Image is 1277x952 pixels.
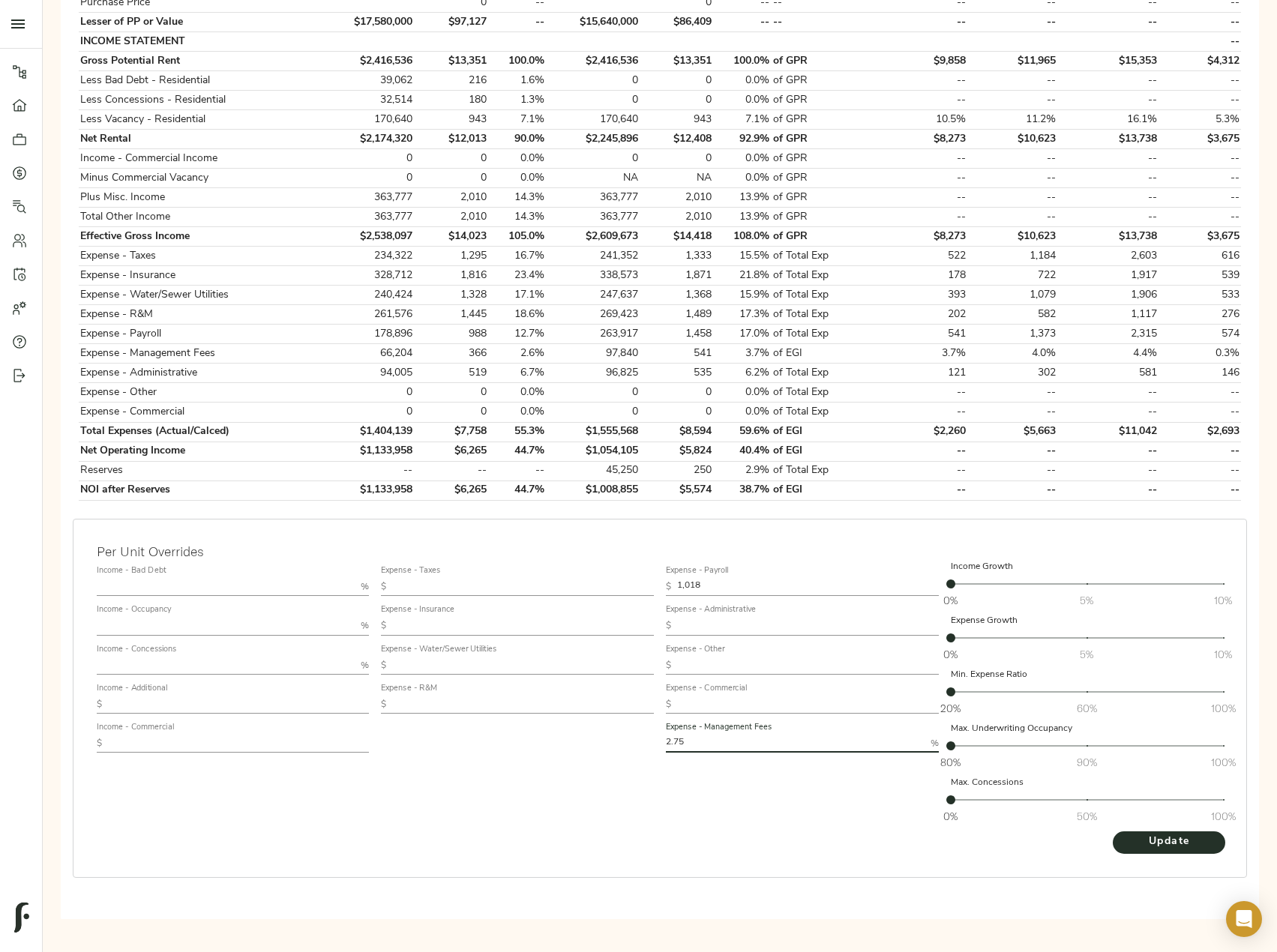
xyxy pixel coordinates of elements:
label: Income - Commercial [97,724,174,732]
td: -- [1058,169,1159,188]
td: 32,514 [324,91,415,110]
td: Expense - Water/Sewer Utilities [79,286,324,305]
td: $2,538,097 [324,227,415,247]
td: of Total Exp [772,403,870,422]
td: 261,576 [324,305,415,325]
td: $2,609,673 [546,227,640,247]
td: 6.2% [714,364,772,383]
td: 363,777 [546,208,640,227]
td: 582 [967,305,1058,325]
td: Less Concessions - Residential [79,91,324,110]
td: 90.0% [488,130,546,149]
td: 616 [1159,247,1241,266]
td: 2,010 [414,208,488,227]
td: of Total Exp [772,247,870,266]
td: -- [1159,169,1241,188]
td: -- [1159,208,1241,227]
td: 15.9% [714,286,772,305]
td: Less Vacancy - Residential [79,110,324,130]
td: 66,204 [324,344,415,364]
td: 13.9% [714,188,772,208]
td: -- [870,169,968,188]
td: Expense - Taxes [79,247,324,266]
td: 3.7% [870,344,968,364]
td: 100.0% [714,52,772,71]
td: of GPR [772,110,870,130]
td: $5,663 [967,422,1058,442]
td: $2,245,896 [546,130,640,149]
td: of GPR [772,227,870,247]
td: Income - Commercial Income [79,149,324,169]
td: -- [967,71,1058,91]
td: -- [870,71,968,91]
td: 0.0% [488,149,546,169]
span: 20% [940,701,961,716]
td: 170,640 [324,110,415,130]
td: Expense - Insurance [79,266,324,286]
td: 0.0% [488,403,546,422]
td: -- [870,383,968,403]
td: 4.0% [967,344,1058,364]
td: 247,637 [546,286,640,305]
td: 0 [414,383,488,403]
td: 0 [640,91,714,110]
td: 10.5% [870,110,968,130]
td: 97,840 [546,344,640,364]
td: 178 [870,266,968,286]
td: $11,965 [967,52,1058,71]
td: 0 [546,91,640,110]
span: 0% [943,593,958,608]
td: of Total Exp [772,286,870,305]
td: -- [1159,13,1241,32]
td: 269,423 [546,305,640,325]
td: -- [967,149,1058,169]
td: Minus Commercial Vacancy [79,169,324,188]
td: -- [1058,13,1159,32]
td: 15.5% [714,247,772,266]
td: -- [967,169,1058,188]
td: $17,580,000 [324,13,415,32]
td: of EGI [772,344,870,364]
td: 2,010 [414,188,488,208]
td: $1,133,958 [324,442,415,461]
td: -- [967,383,1058,403]
td: 0 [414,403,488,422]
td: of EGI [772,422,870,442]
td: 59.6% [714,422,772,442]
td: 363,777 [324,208,415,227]
td: 16.7% [488,247,546,266]
label: Expense - Payroll [666,567,728,576]
td: 11.2% [967,110,1058,130]
td: 12.7% [488,325,546,344]
td: 241,352 [546,247,640,266]
td: $1,555,568 [546,422,640,442]
td: $4,312 [1159,52,1241,71]
td: $13,738 [1058,130,1159,149]
td: 0 [414,149,488,169]
td: 0.0% [714,149,772,169]
td: 722 [967,266,1058,286]
td: 0 [546,403,640,422]
label: Income - Concessions [97,645,177,654]
span: 10% [1214,593,1232,608]
td: $9,858 [870,52,968,71]
td: 0 [414,169,488,188]
td: 581 [1058,364,1159,383]
label: Expense - Administrative [666,606,756,615]
span: 100% [1211,701,1236,716]
span: 60% [1077,701,1097,716]
td: Expense - R&M [79,305,324,325]
td: 2,603 [1058,247,1159,266]
td: 216 [414,71,488,91]
td: 0 [324,403,415,422]
td: 276 [1159,305,1241,325]
td: 0 [640,403,714,422]
td: Expense - Administrative [79,364,324,383]
td: 3.7% [714,344,772,364]
td: 338,573 [546,266,640,286]
td: 21.8% [714,266,772,286]
td: 240,424 [324,286,415,305]
td: Plus Misc. Income [79,188,324,208]
td: $13,738 [1058,227,1159,247]
td: -- [1159,403,1241,422]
